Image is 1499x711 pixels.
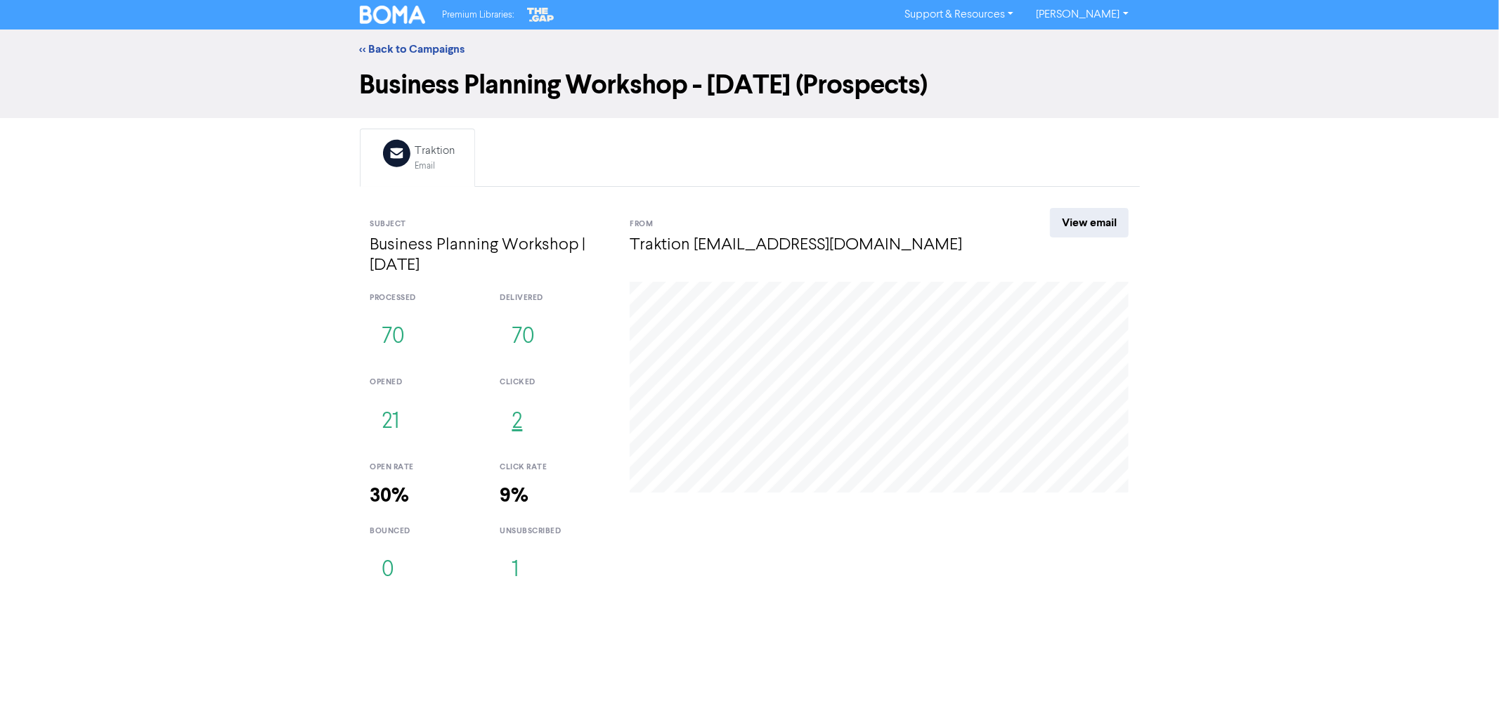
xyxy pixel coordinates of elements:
[415,143,455,159] div: Traktion
[370,218,609,230] div: Subject
[500,462,609,474] div: click rate
[1050,208,1129,237] a: View email
[630,218,999,230] div: From
[370,462,479,474] div: open rate
[1025,4,1139,26] a: [PERSON_NAME]
[630,235,999,256] h4: Traktion [EMAIL_ADDRESS][DOMAIN_NAME]
[370,314,417,360] button: 70
[500,377,609,389] div: clicked
[500,483,528,508] strong: 9%
[415,159,455,173] div: Email
[370,483,410,508] strong: 30%
[370,377,479,389] div: opened
[360,42,465,56] a: << Back to Campaigns
[370,526,479,537] div: bounced
[360,69,1140,101] h1: Business Planning Workshop - [DATE] (Prospects)
[1429,644,1499,711] iframe: Chat Widget
[500,292,609,304] div: delivered
[500,547,531,594] button: 1
[500,314,547,360] button: 70
[442,11,514,20] span: Premium Libraries:
[360,6,426,24] img: BOMA Logo
[370,399,412,445] button: 21
[500,399,534,445] button: 2
[893,4,1025,26] a: Support & Resources
[500,526,609,537] div: unsubscribed
[370,292,479,304] div: processed
[370,547,407,594] button: 0
[525,6,556,24] img: The Gap
[370,235,609,276] h4: Business Planning Workshop | [DATE]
